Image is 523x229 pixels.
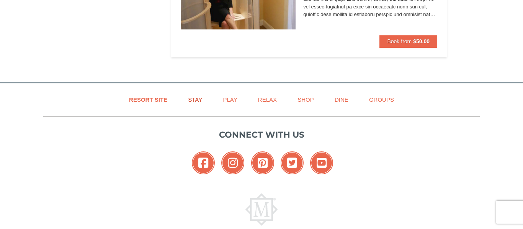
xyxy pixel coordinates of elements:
button: Book from $50.00 [379,35,437,47]
a: Shop [288,91,324,108]
a: Stay [178,91,212,108]
a: Groups [360,91,404,108]
a: Play [213,91,247,108]
a: Resort Site [119,91,177,108]
img: Massanutten Resort Logo [245,193,278,226]
a: Dine [325,91,358,108]
strong: $50.00 [413,38,430,44]
p: Connect with us [43,128,480,141]
a: Relax [248,91,286,108]
span: Book from [387,38,412,44]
